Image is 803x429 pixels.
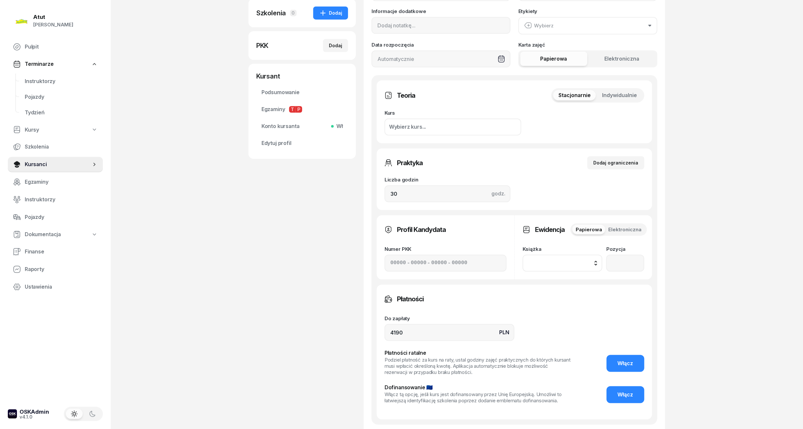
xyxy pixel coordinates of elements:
span: Terminarze [25,60,53,68]
span: Konto kursanta [261,122,343,131]
div: Dodaj [319,9,342,17]
span: Elektroniczna [605,55,640,63]
div: Dofinansowanie 🇪🇺 [385,383,572,392]
div: Dodaj [329,42,342,50]
input: 00000 [452,259,468,267]
span: Papierowa [576,225,602,234]
div: Podziel płatność za kurs na raty, ustal godziny zajęć praktycznych do których kursant musi wpłaci... [385,357,572,375]
span: - [407,259,410,267]
span: Kursanci [25,160,91,169]
button: Dodaj ograniczenia [587,156,644,169]
div: Wybierz [524,21,554,30]
span: - [428,259,430,267]
button: Włącz [607,355,644,372]
input: 0 [385,324,514,341]
a: Pulpit [8,39,103,55]
span: Pulpit [25,43,98,51]
h3: Praktyka [397,158,423,168]
div: Kursant [256,72,348,81]
span: - [448,259,451,267]
span: T [289,106,296,113]
button: Dodaj [313,7,348,20]
h3: Ewidencja [535,224,565,235]
div: [PERSON_NAME] [33,21,73,29]
span: Włącz [618,391,633,399]
img: logo-xs-dark@2x.png [8,409,17,419]
a: Pojazdy [20,89,103,105]
span: Kursy [25,126,39,134]
a: Kursy [8,122,103,137]
span: Egzaminy [25,178,98,186]
a: EgzaminyTP [256,102,348,117]
a: Dokumentacja [8,227,103,242]
input: 00000 [411,259,427,267]
a: Terminarze [8,57,103,72]
a: Instruktorzy [20,74,103,89]
span: Włącz [618,359,633,368]
a: Pojazdy [8,209,103,225]
button: Elektroniczna [589,52,656,66]
a: Konto kursantaWł [256,119,348,134]
span: Egzaminy [261,105,343,114]
button: Elektroniczna [605,225,645,235]
div: Szkolenia [256,8,286,18]
a: Instruktorzy [8,192,103,207]
button: Stacjonarnie [553,90,596,101]
span: Pojazdy [25,93,98,101]
h3: Teoria [397,90,415,101]
h3: Profil Kandydata [397,224,446,235]
div: Wybierz kurs... [389,123,426,131]
span: Edytuj profil [261,139,343,148]
button: Włącz [607,386,644,403]
a: Kursanci [8,157,103,172]
input: 00000 [390,259,406,267]
a: Ustawienia [8,279,103,295]
a: Egzaminy [8,174,103,190]
span: Ustawienia [25,283,98,291]
div: PKK [256,41,269,50]
span: 0 [290,10,297,16]
span: Elektroniczna [609,225,642,234]
span: Tydzień [25,108,98,117]
input: Dodaj notatkę... [372,17,511,34]
div: Atut [33,14,73,20]
div: OSKAdmin [20,409,49,415]
span: Instruktorzy [25,195,98,204]
a: Raporty [8,262,103,277]
span: Instruktorzy [25,77,98,86]
span: Szkolenia [25,143,98,151]
a: Tydzień [20,105,103,121]
span: Dokumentacja [25,230,61,239]
span: Pojazdy [25,213,98,222]
input: 0 [385,185,511,202]
span: P [296,106,302,113]
h3: Płatności [397,294,424,304]
div: Dodaj ograniczenia [593,159,639,167]
input: 00000 [431,259,447,267]
div: Włącz tą opcję, jeśli kurs jest dofinansowany przez Unię Europejską. Umożliwi to łatwiejszą ident... [385,392,572,404]
button: Wybierz [518,17,657,35]
span: Finanse [25,248,98,256]
a: Szkolenia [8,139,103,155]
div: v4.1.0 [20,415,49,419]
button: Dodaj [323,39,348,52]
span: Wł [334,122,343,131]
span: Raporty [25,265,98,274]
a: Podsumowanie [256,85,348,100]
button: Papierowa [572,225,605,235]
span: Indywidualnie [602,91,637,100]
span: Stacjonarnie [558,91,591,100]
div: Płatności ratalne [385,349,572,357]
button: Papierowa [520,52,587,66]
button: Indywidualnie [597,90,642,101]
span: Podsumowanie [261,88,343,97]
span: Papierowa [541,55,567,63]
a: Finanse [8,244,103,260]
a: Edytuj profil [256,136,348,151]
